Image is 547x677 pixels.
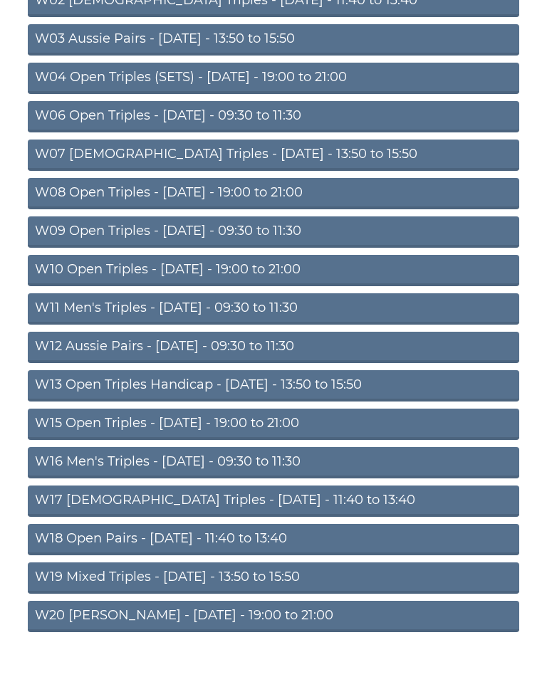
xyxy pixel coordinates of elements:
[28,179,519,210] a: W08 Open Triples - [DATE] - 19:00 to 21:00
[28,102,519,133] a: W06 Open Triples - [DATE] - 09:30 to 11:30
[28,332,519,364] a: W12 Aussie Pairs - [DATE] - 09:30 to 11:30
[28,294,519,325] a: W11 Men's Triples - [DATE] - 09:30 to 11:30
[28,409,519,441] a: W15 Open Triples - [DATE] - 19:00 to 21:00
[28,140,519,172] a: W07 [DEMOGRAPHIC_DATA] Triples - [DATE] - 13:50 to 15:50
[28,256,519,287] a: W10 Open Triples - [DATE] - 19:00 to 21:00
[28,602,519,633] a: W20 [PERSON_NAME] - [DATE] - 19:00 to 21:00
[28,217,519,248] a: W09 Open Triples - [DATE] - 09:30 to 11:30
[28,63,519,95] a: W04 Open Triples (SETS) - [DATE] - 19:00 to 21:00
[28,371,519,402] a: W13 Open Triples Handicap - [DATE] - 13:50 to 15:50
[28,448,519,479] a: W16 Men's Triples - [DATE] - 09:30 to 11:30
[28,486,519,518] a: W17 [DEMOGRAPHIC_DATA] Triples - [DATE] - 11:40 to 13:40
[28,525,519,556] a: W18 Open Pairs - [DATE] - 11:40 to 13:40
[28,563,519,594] a: W19 Mixed Triples - [DATE] - 13:50 to 15:50
[28,25,519,56] a: W03 Aussie Pairs - [DATE] - 13:50 to 15:50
